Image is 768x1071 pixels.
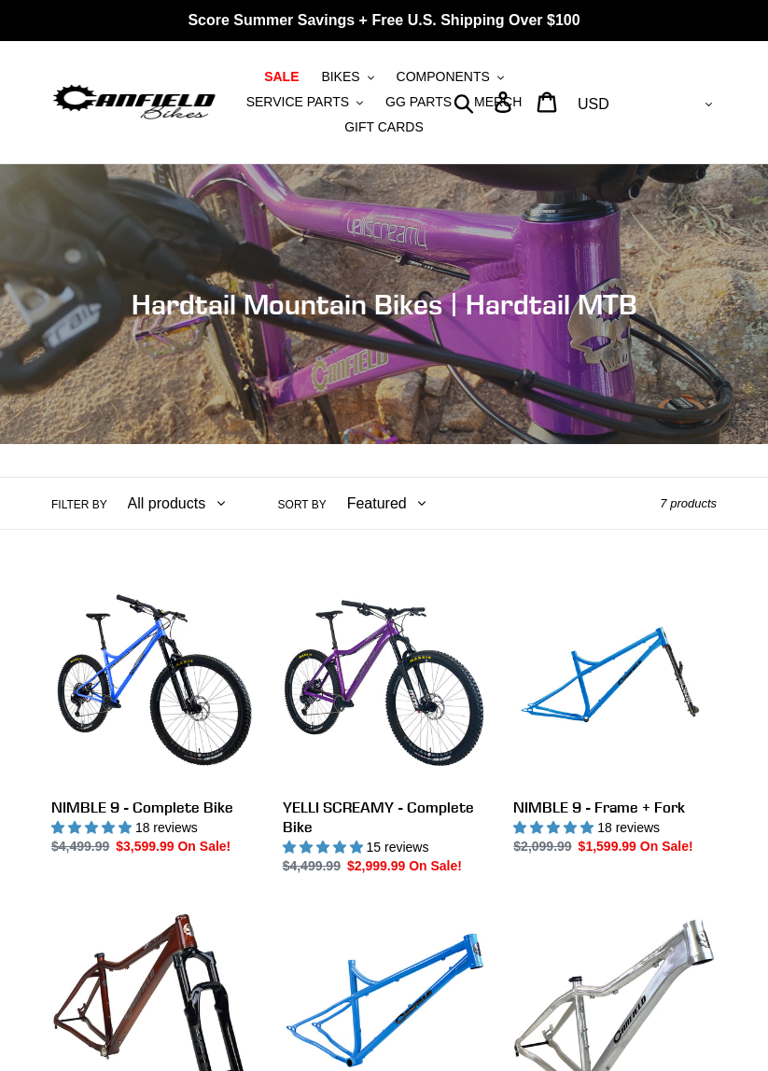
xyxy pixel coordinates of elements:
[51,81,217,123] img: Canfield Bikes
[278,496,327,513] label: Sort by
[344,119,424,135] span: GIFT CARDS
[335,115,433,140] a: GIFT CARDS
[255,64,308,90] a: SALE
[264,69,299,85] span: SALE
[321,69,359,85] span: BIKES
[312,64,383,90] button: BIKES
[397,69,490,85] span: COMPONENTS
[51,496,107,513] label: Filter by
[246,94,349,110] span: SERVICE PARTS
[237,90,372,115] button: SERVICE PARTS
[660,496,717,510] span: 7 products
[376,90,461,115] a: GG PARTS
[385,94,452,110] span: GG PARTS
[132,287,637,321] span: Hardtail Mountain Bikes | Hardtail MTB
[387,64,513,90] button: COMPONENTS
